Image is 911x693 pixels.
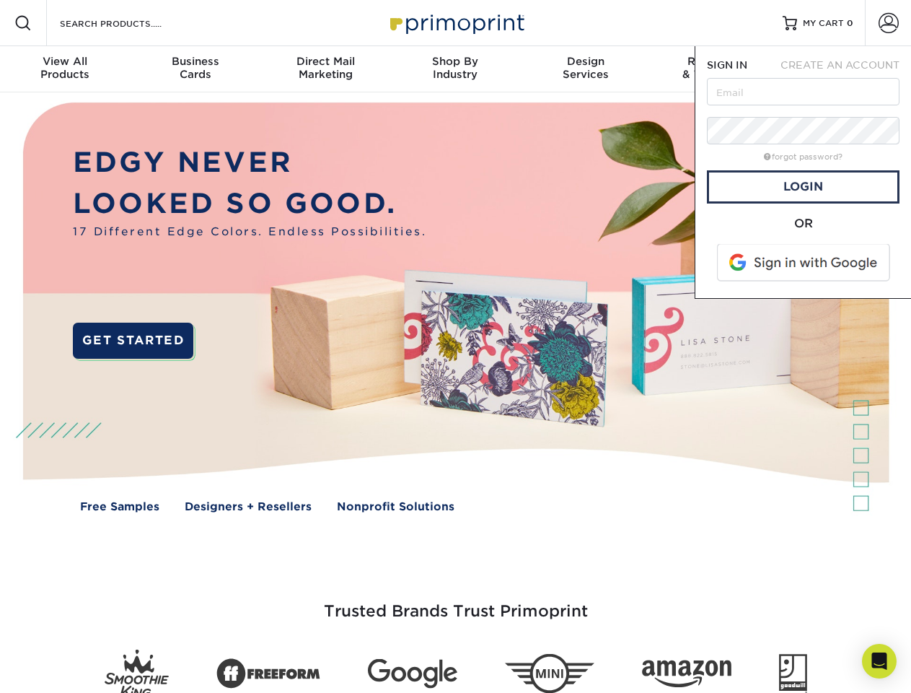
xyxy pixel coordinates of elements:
div: OR [707,215,899,232]
img: Primoprint [384,7,528,38]
span: MY CART [803,17,844,30]
input: Email [707,78,899,105]
a: Designers + Resellers [185,499,312,515]
input: SEARCH PRODUCTS..... [58,14,199,32]
iframe: Google Customer Reviews [4,649,123,688]
a: BusinessCards [130,46,260,92]
span: 0 [847,18,853,28]
span: Resources [651,55,780,68]
h3: Trusted Brands Trust Primoprint [34,567,878,638]
span: Business [130,55,260,68]
span: Direct Mail [260,55,390,68]
img: Google [368,659,457,689]
span: Shop By [390,55,520,68]
a: Login [707,170,899,204]
div: Open Intercom Messenger [862,644,897,679]
div: & Templates [651,55,780,81]
span: SIGN IN [707,59,747,71]
img: Goodwill [779,654,807,693]
span: 17 Different Edge Colors. Endless Possibilities. [73,224,426,240]
p: LOOKED SO GOOD. [73,183,426,225]
a: Resources& Templates [651,46,780,92]
a: Nonprofit Solutions [337,499,454,515]
img: Amazon [642,661,731,688]
div: Industry [390,55,520,81]
div: Marketing [260,55,390,81]
a: DesignServices [521,46,651,92]
a: forgot password? [764,152,842,162]
a: Direct MailMarketing [260,46,390,92]
a: Free Samples [80,499,159,515]
div: Services [521,55,651,81]
span: CREATE AN ACCOUNT [780,59,899,71]
a: Shop ByIndustry [390,46,520,92]
div: Cards [130,55,260,81]
p: EDGY NEVER [73,142,426,183]
a: GET STARTED [73,323,193,359]
span: Design [521,55,651,68]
